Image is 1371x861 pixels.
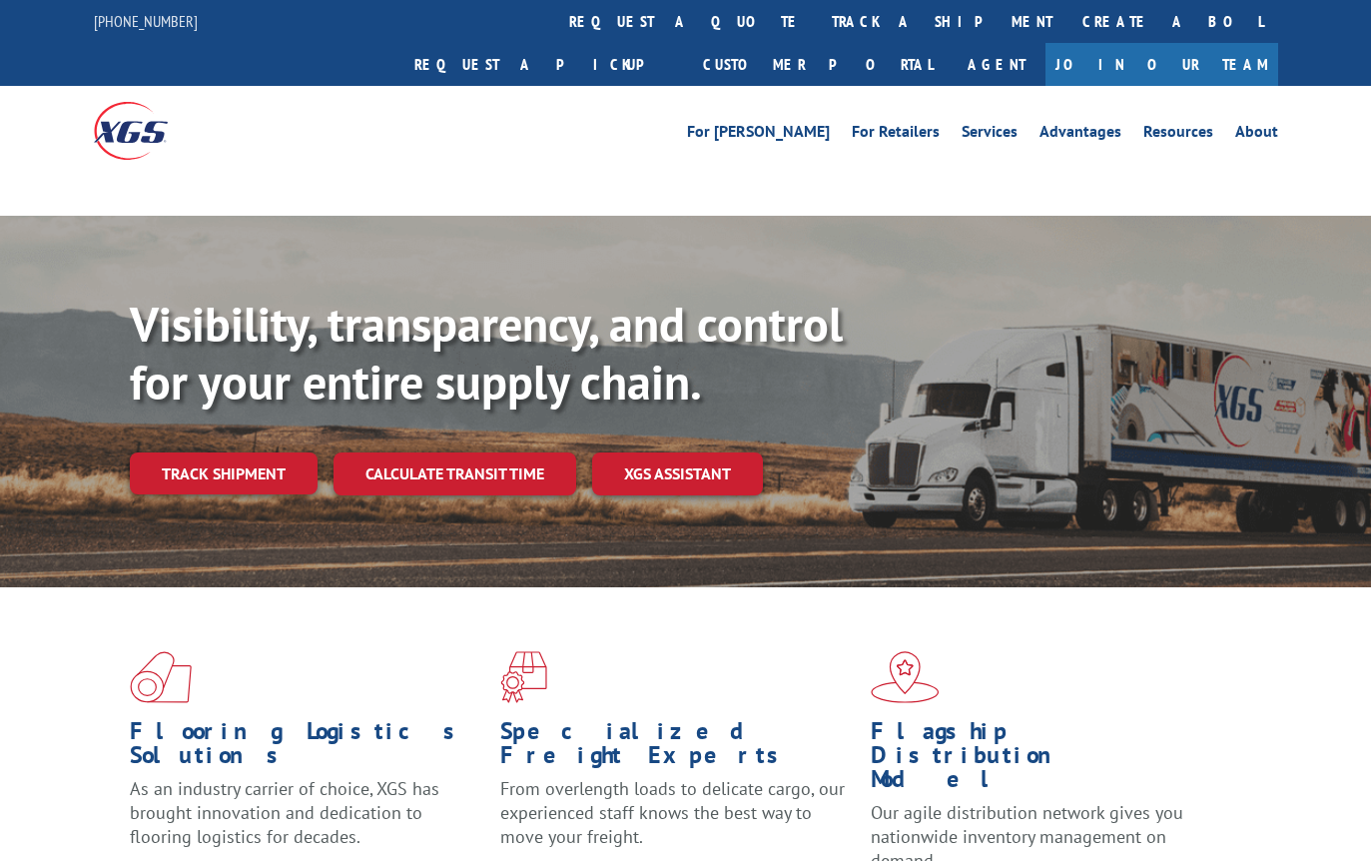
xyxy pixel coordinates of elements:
img: xgs-icon-focused-on-flooring-red [500,651,547,703]
a: About [1235,124,1278,146]
a: Calculate transit time [334,452,576,495]
a: Services [962,124,1018,146]
a: Resources [1143,124,1213,146]
a: Advantages [1039,124,1121,146]
a: XGS ASSISTANT [592,452,763,495]
a: Request a pickup [399,43,688,86]
img: xgs-icon-flagship-distribution-model-red [871,651,940,703]
a: For [PERSON_NAME] [687,124,830,146]
a: Customer Portal [688,43,948,86]
a: [PHONE_NUMBER] [94,11,198,31]
h1: Flagship Distribution Model [871,719,1226,801]
h1: Flooring Logistics Solutions [130,719,485,777]
h1: Specialized Freight Experts [500,719,856,777]
span: As an industry carrier of choice, XGS has brought innovation and dedication to flooring logistics... [130,777,439,848]
a: Join Our Team [1045,43,1278,86]
a: For Retailers [852,124,940,146]
img: xgs-icon-total-supply-chain-intelligence-red [130,651,192,703]
a: Agent [948,43,1045,86]
a: Track shipment [130,452,318,494]
b: Visibility, transparency, and control for your entire supply chain. [130,293,843,413]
